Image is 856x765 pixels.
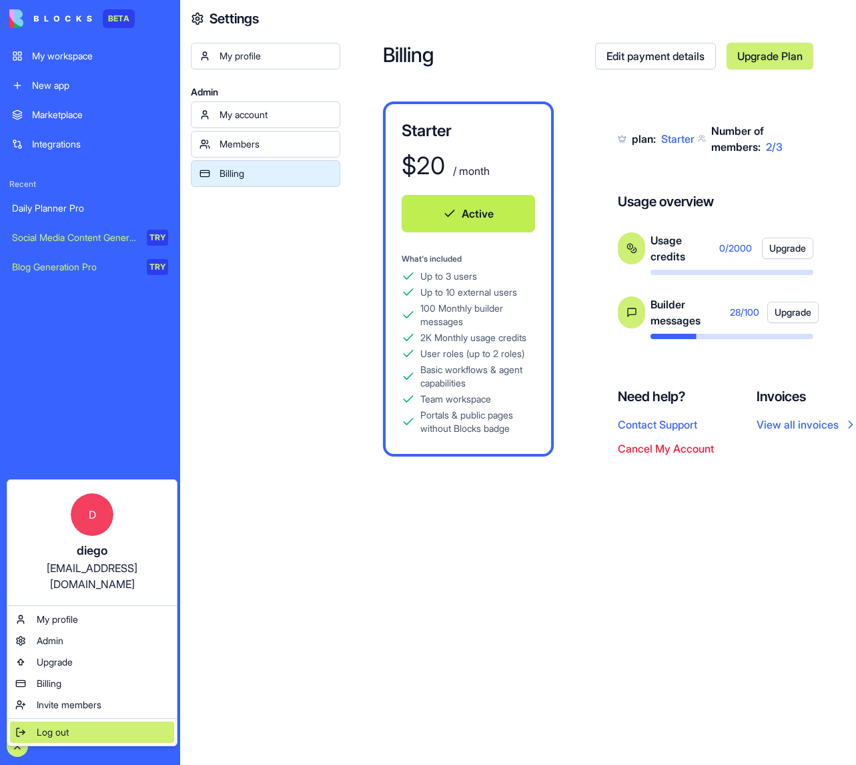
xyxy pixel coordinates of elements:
[10,694,174,716] a: Invite members
[12,202,168,215] div: Daily Planner Pro
[21,541,163,560] div: diego
[147,230,168,246] div: TRY
[37,698,101,712] span: Invite members
[10,652,174,673] a: Upgrade
[4,179,176,190] span: Recent
[71,493,113,536] span: D
[10,609,174,630] a: My profile
[37,613,78,626] span: My profile
[21,560,163,592] div: [EMAIL_ADDRESS][DOMAIN_NAME]
[37,634,63,648] span: Admin
[147,259,168,275] div: TRY
[12,260,137,274] div: Blog Generation Pro
[10,630,174,652] a: Admin
[10,483,174,603] a: Ddiego[EMAIL_ADDRESS][DOMAIN_NAME]
[37,677,61,690] span: Billing
[10,673,174,694] a: Billing
[37,726,69,739] span: Log out
[37,656,73,669] span: Upgrade
[12,231,137,244] div: Social Media Content Generator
